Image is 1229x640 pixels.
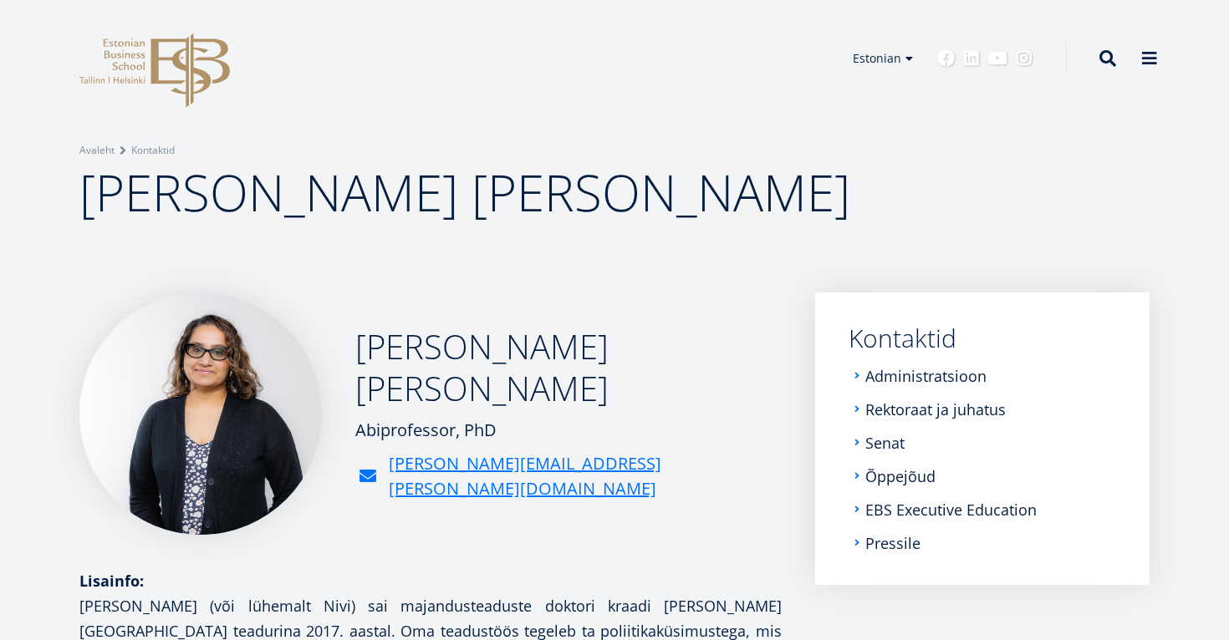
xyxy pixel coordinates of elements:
a: [PERSON_NAME][EMAIL_ADDRESS][PERSON_NAME][DOMAIN_NAME] [389,451,782,501]
span: [PERSON_NAME] [PERSON_NAME] [79,158,850,226]
a: Youtube [988,50,1007,67]
div: Abiprofessor, PhD [355,418,782,443]
a: Õppejõud [865,468,936,485]
a: Linkedin [963,50,980,67]
a: Facebook [938,50,955,67]
a: Senat [865,434,905,451]
a: Pressile [865,535,920,551]
a: Kontaktid [849,326,1116,351]
div: Lisainfo: [79,568,782,593]
a: Kontaktid [131,142,175,159]
a: Avaleht [79,142,115,159]
a: EBS Executive Education [865,501,1037,518]
a: Administratsioon [865,368,987,384]
a: Rektoraat ja juhatus [865,401,1006,418]
a: Instagram [1016,50,1033,67]
img: Niveditha Prabakaran Pankova [79,292,322,535]
h2: [PERSON_NAME] [PERSON_NAME] [355,326,782,409]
